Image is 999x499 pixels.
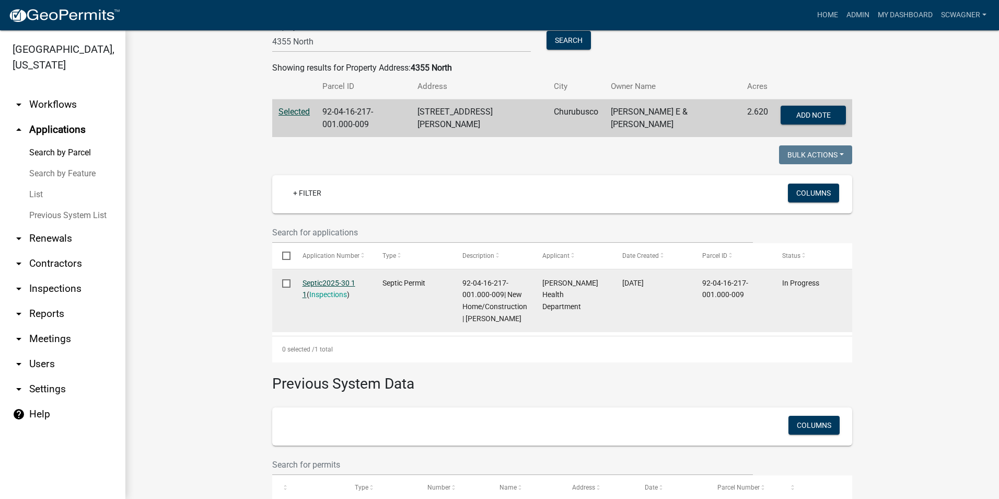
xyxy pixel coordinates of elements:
i: arrow_drop_down [13,333,25,345]
input: Search for applications [272,222,753,243]
datatable-header-cell: Parcel ID [692,243,772,268]
span: Whitley Health Department [542,279,598,311]
div: Showing results for Property Address: [272,62,852,74]
datatable-header-cell: Description [452,243,532,268]
span: Number [427,484,450,491]
span: In Progress [782,279,819,287]
span: Address [572,484,595,491]
datatable-header-cell: Application Number [292,243,372,268]
div: 1 total [272,336,852,362]
span: Date Created [622,252,659,259]
i: arrow_drop_down [13,257,25,270]
th: City [548,74,605,99]
i: arrow_drop_down [13,358,25,370]
i: help [13,408,25,421]
button: Search [547,31,591,50]
datatable-header-cell: Applicant [532,243,612,268]
datatable-header-cell: Type [372,243,452,268]
button: Columns [788,184,839,202]
a: scwagner [937,5,991,25]
span: Name [499,484,517,491]
i: arrow_drop_down [13,383,25,395]
a: Home [813,5,842,25]
span: Description [462,252,494,259]
td: [STREET_ADDRESS][PERSON_NAME] [411,99,548,138]
datatable-header-cell: Status [772,243,852,268]
td: 2.620 [741,99,774,138]
a: Inspections [309,290,347,299]
span: Add Note [796,111,830,119]
span: Parcel ID [702,252,727,259]
span: 92-04-16-217-001.000-009 [702,279,748,299]
i: arrow_drop_up [13,123,25,136]
td: 92-04-16-217-001.000-009 [316,99,411,138]
td: Churubusco [548,99,605,138]
span: 0 selected / [282,346,315,353]
strong: 4355 North [411,63,452,73]
span: Parcel Number [717,484,760,491]
a: Selected [278,107,310,117]
a: + Filter [285,184,330,202]
i: arrow_drop_down [13,308,25,320]
th: Parcel ID [316,74,411,99]
span: Date [645,484,658,491]
button: Add Note [781,106,846,124]
td: [PERSON_NAME] E & [PERSON_NAME] [605,99,741,138]
span: 92-04-16-217-001.000-009| New Home/Construction | Schmucker, Martin [462,279,527,323]
i: arrow_drop_down [13,232,25,245]
span: Status [782,252,800,259]
a: Admin [842,5,874,25]
datatable-header-cell: Date Created [612,243,692,268]
span: Type [355,484,368,491]
input: Search for permits [272,454,753,475]
span: Applicant [542,252,570,259]
i: arrow_drop_down [13,98,25,111]
span: Septic Permit [382,279,425,287]
a: Septic2025-30 1 1 [303,279,355,299]
button: Columns [788,416,840,435]
button: Bulk Actions [779,145,852,164]
span: Type [382,252,396,259]
th: Acres [741,74,774,99]
i: arrow_drop_down [13,282,25,295]
span: Application Number [303,252,359,259]
div: ( ) [303,277,363,301]
h3: Previous System Data [272,362,852,395]
span: 05/29/2025 [622,279,644,287]
datatable-header-cell: Select [272,243,292,268]
a: My Dashboard [874,5,937,25]
th: Owner Name [605,74,741,99]
th: Address [411,74,548,99]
